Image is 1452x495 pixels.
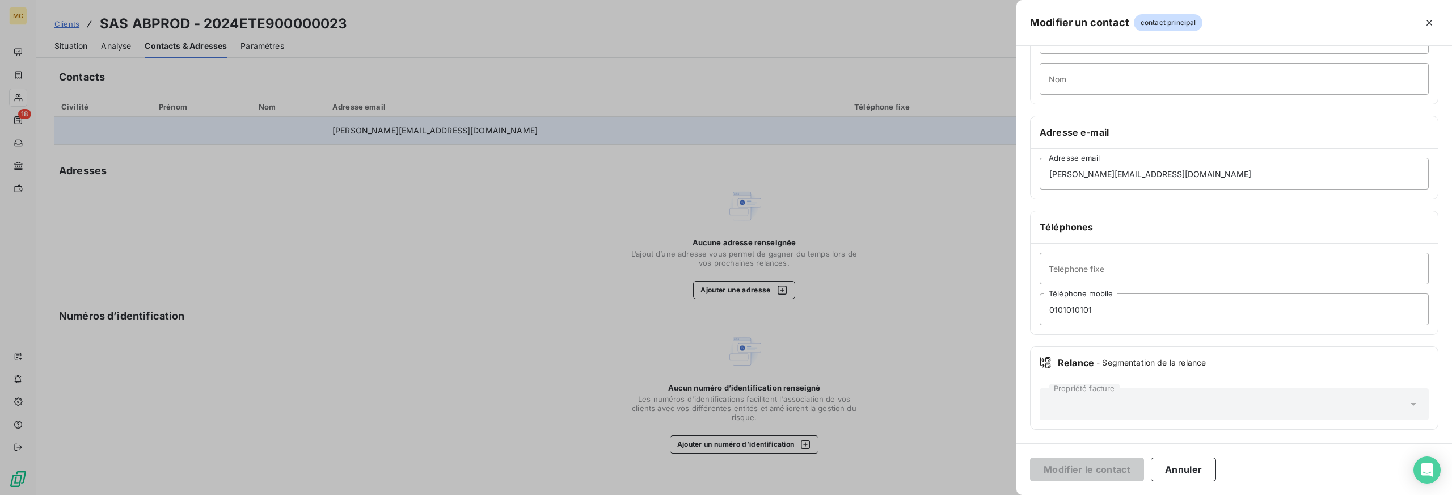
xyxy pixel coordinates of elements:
[1040,63,1429,95] input: placeholder
[1413,456,1441,484] div: Open Intercom Messenger
[1040,253,1429,284] input: placeholder
[1030,15,1129,31] h5: Modifier un contact
[1030,458,1144,481] button: Modifier le contact
[1134,14,1203,31] span: contact principal
[1151,458,1216,481] button: Annuler
[1040,293,1429,325] input: placeholder
[1040,125,1429,139] h6: Adresse e-mail
[1096,357,1206,368] span: - Segmentation de la relance
[1040,158,1429,190] input: placeholder
[1040,356,1429,370] div: Relance
[1040,220,1429,234] h6: Téléphones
